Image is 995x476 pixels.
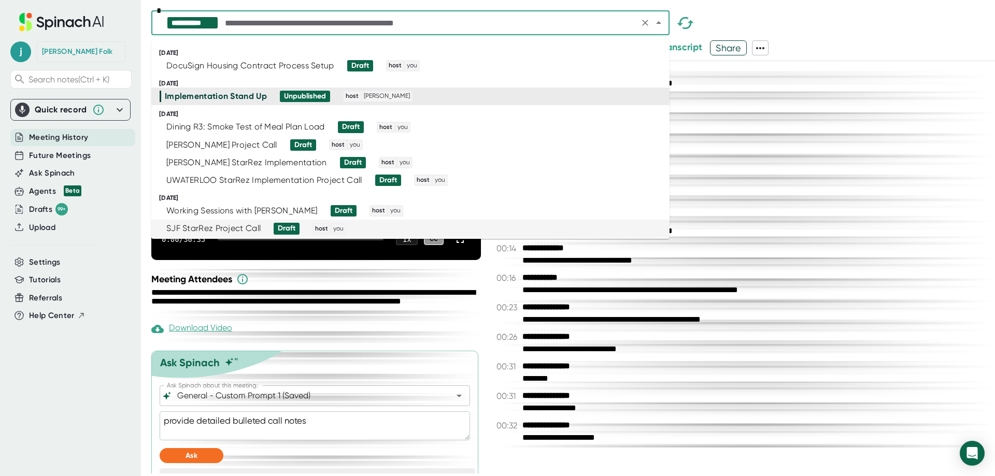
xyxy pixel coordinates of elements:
[496,302,520,315] span: 00:23
[159,49,670,57] div: [DATE]
[379,176,397,185] div: Draft
[29,292,62,304] button: Referrals
[166,175,362,185] div: UWATERLOO StarRez Implementation Project Call
[64,185,81,196] div: Beta
[160,411,470,440] textarea: provide detailed bulleted call notes
[10,41,31,62] span: j
[405,61,419,70] span: you
[160,356,220,369] div: Ask Spinach
[159,194,670,202] div: [DATE]
[294,140,312,150] div: Draft
[496,362,520,374] span: 00:31
[29,203,68,215] div: Drafts
[166,61,334,71] div: DocuSign Housing Contract Process Setup
[29,274,61,286] button: Tutorials
[314,224,330,234] span: host
[496,391,520,403] span: 00:31
[29,222,55,234] button: Upload
[433,176,447,185] span: you
[29,132,88,143] button: Meeting History
[186,451,197,460] span: Ask
[378,123,394,132] span: host
[371,206,387,215] span: host
[29,310,75,322] span: Help Center
[398,158,411,167] span: you
[29,150,91,162] button: Future Meetings
[159,80,670,88] div: [DATE]
[151,273,484,285] div: Meeting Attendees
[35,105,87,115] div: Quick record
[496,332,520,344] span: 00:26
[344,158,362,167] div: Draft
[166,140,277,150] div: [PERSON_NAME] Project Call
[55,203,68,215] div: 99+
[496,273,520,285] span: 00:16
[380,158,396,167] span: host
[29,310,86,322] button: Help Center
[29,185,81,197] button: Agents Beta
[362,92,411,101] span: [PERSON_NAME]
[29,256,61,268] button: Settings
[342,122,360,132] div: Draft
[710,40,747,55] button: Share
[330,140,346,150] span: host
[278,224,295,233] div: Draft
[387,61,403,70] span: host
[415,176,431,185] span: host
[496,243,520,256] span: 00:14
[175,388,436,403] input: What can we do to help?
[332,224,345,234] span: you
[496,421,520,433] span: 00:32
[284,92,326,101] div: Unpublished
[165,91,267,102] div: Implementation Stand Up
[29,203,68,215] button: Drafts 99+
[29,75,109,84] span: Search notes (Ctrl + K)
[452,388,466,403] button: Open
[348,140,362,150] span: you
[166,122,325,132] div: Dining R3: Smoke Test of Meal Plan Load
[351,61,369,70] div: Draft
[651,16,666,30] button: Close
[638,16,652,30] button: Clear
[29,185,81,197] div: Agents
[389,206,402,215] span: you
[159,110,670,118] div: [DATE]
[960,441,985,466] div: Open Intercom Messenger
[658,40,703,54] button: Transcript
[160,448,223,463] button: Ask
[166,223,261,234] div: SJF StarRez Project Call
[166,157,327,168] div: [PERSON_NAME] StarRez Implementation
[344,92,360,101] span: host
[151,323,232,335] div: Download Video
[15,99,126,120] div: Quick record
[29,167,75,179] button: Ask Spinach
[658,41,703,53] span: Transcript
[396,123,409,132] span: you
[710,39,746,57] span: Share
[42,47,112,56] div: Janice Folk
[335,206,352,215] div: Draft
[166,206,318,216] div: Working Sessions with [PERSON_NAME]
